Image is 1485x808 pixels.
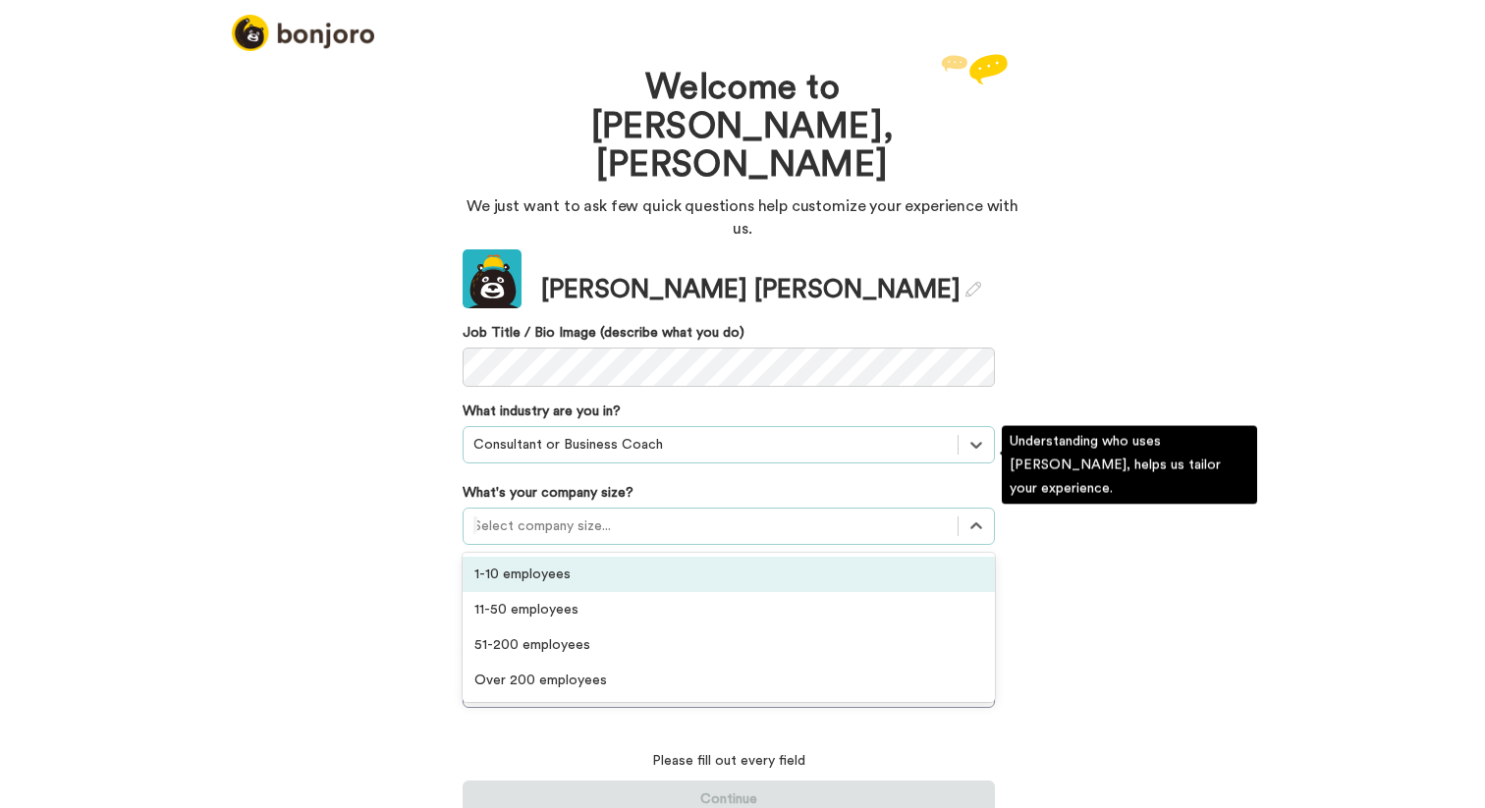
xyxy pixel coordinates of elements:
div: 11-50 employees [463,592,995,627]
div: 51-200 employees [463,627,995,663]
div: 1-10 employees [463,557,995,592]
label: What industry are you in? [463,402,621,421]
div: Understanding who uses [PERSON_NAME], helps us tailor your experience. [1002,426,1257,505]
h1: Welcome to [PERSON_NAME], [PERSON_NAME] [522,69,963,186]
div: [PERSON_NAME] [PERSON_NAME] [541,272,981,308]
p: We just want to ask few quick questions help customize your experience with us. [463,195,1022,241]
div: Over 200 employees [463,663,995,698]
label: Job Title / Bio Image (describe what you do) [463,323,995,343]
img: logo_full.png [232,15,374,51]
img: reply.svg [941,54,1008,84]
label: What's your company size? [463,483,633,503]
p: Please fill out every field [463,751,995,771]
